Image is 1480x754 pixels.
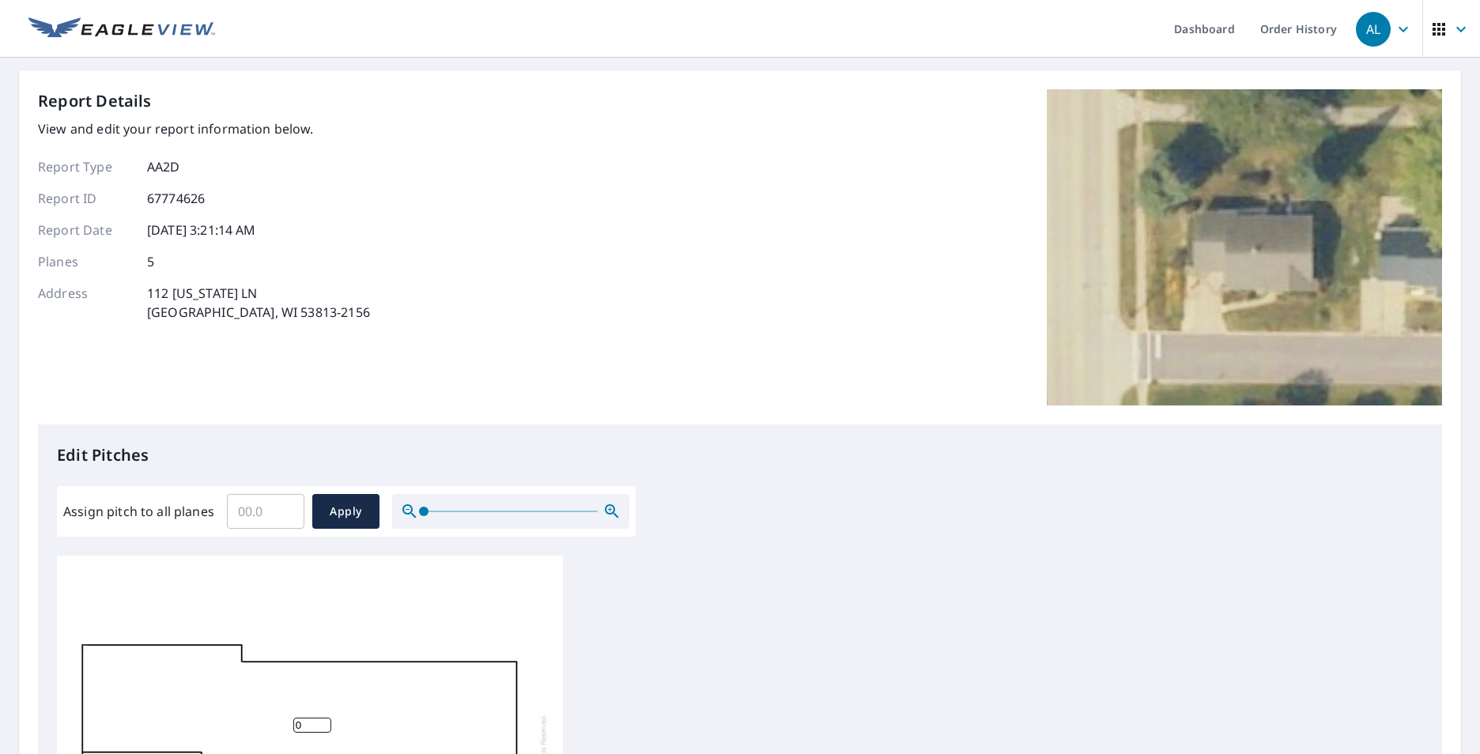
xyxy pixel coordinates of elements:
img: Top image [1047,89,1442,405]
img: EV Logo [28,17,215,41]
span: Apply [325,502,367,522]
p: Report Type [38,157,133,176]
p: [DATE] 3:21:14 AM [147,221,256,239]
div: AL [1356,12,1391,47]
p: 67774626 [147,189,205,208]
p: Edit Pitches [57,443,1423,467]
p: Report ID [38,189,133,208]
p: Address [38,284,133,322]
p: View and edit your report information below. [38,119,370,138]
label: Assign pitch to all planes [63,502,214,521]
p: Report Date [38,221,133,239]
p: Report Details [38,89,152,113]
p: 112 [US_STATE] LN [GEOGRAPHIC_DATA], WI 53813-2156 [147,284,370,322]
p: AA2D [147,157,180,176]
button: Apply [312,494,379,529]
input: 00.0 [227,489,304,533]
p: 5 [147,252,154,271]
p: Planes [38,252,133,271]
